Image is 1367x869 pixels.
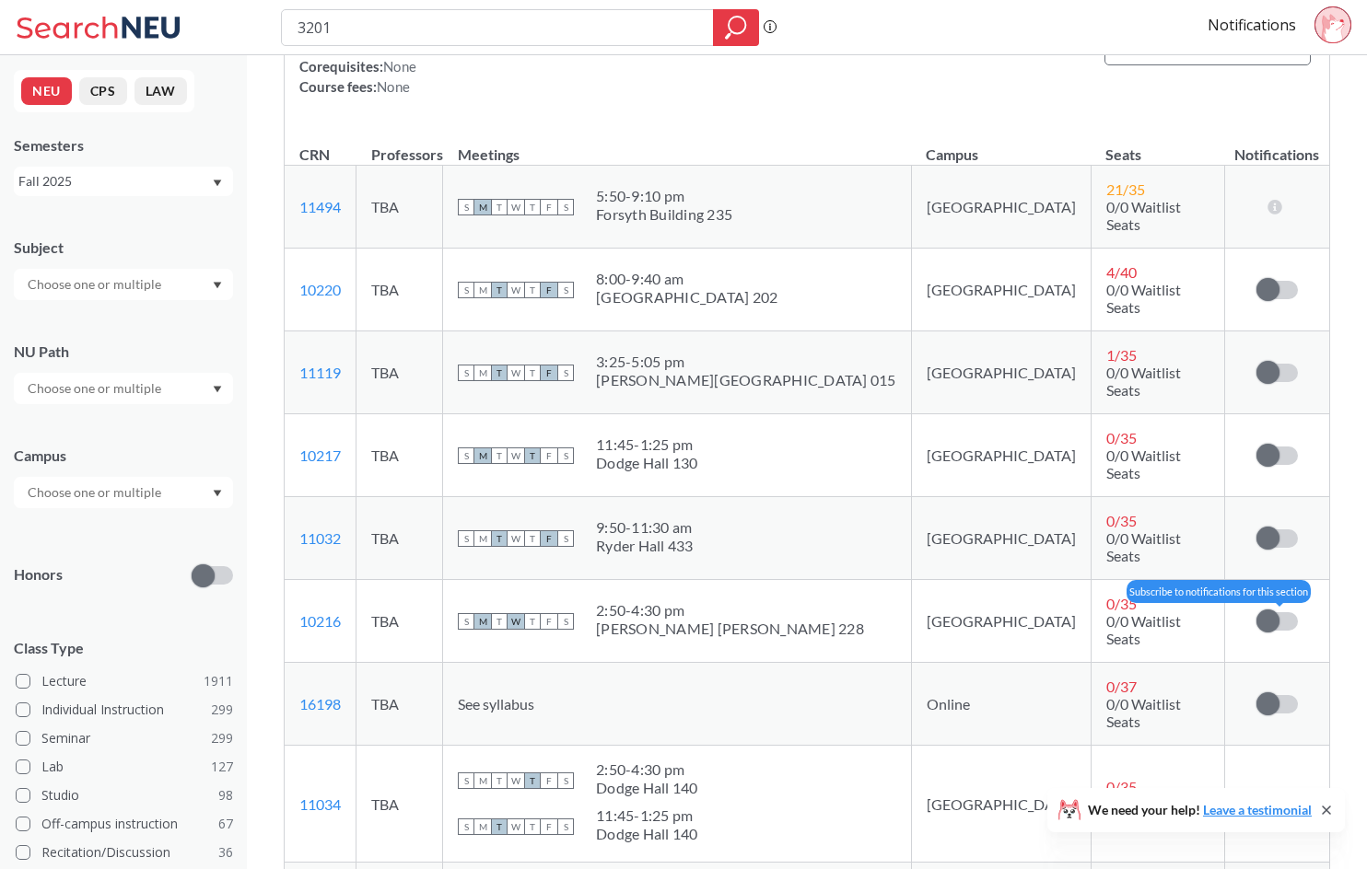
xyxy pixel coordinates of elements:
[356,497,443,580] td: TBA
[211,728,233,748] span: 299
[16,726,233,750] label: Seminar
[218,814,233,834] span: 67
[299,695,341,713] a: 16198
[911,249,1091,331] td: [GEOGRAPHIC_DATA]
[541,613,557,630] span: F
[1106,429,1137,446] span: 0 / 35
[1106,263,1137,281] span: 4 / 40
[474,530,491,547] span: M
[911,166,1091,249] td: [GEOGRAPHIC_DATA]
[14,477,233,508] div: Dropdown arrow
[14,238,233,258] div: Subject
[356,249,443,331] td: TBA
[508,365,524,381] span: W
[1106,281,1181,316] span: 0/0 Waitlist Seats
[14,638,233,658] span: Class Type
[1106,198,1181,233] span: 0/0 Waitlist Seats
[18,273,173,295] input: Choose one or multiple
[14,342,233,362] div: NU Path
[458,613,474,630] span: S
[458,818,474,835] span: S
[508,199,524,215] span: W
[356,126,443,166] th: Professors
[911,126,1091,166] th: Campus
[557,613,574,630] span: S
[911,746,1091,863] td: [GEOGRAPHIC_DATA]
[356,414,443,497] td: TBA
[299,198,341,215] a: 11494
[596,205,732,224] div: Forsyth Building 235
[211,700,233,720] span: 299
[524,818,541,835] span: T
[524,199,541,215] span: T
[557,530,574,547] span: S
[508,613,524,630] span: W
[213,386,222,393] svg: Dropdown arrow
[911,497,1091,580] td: [GEOGRAPHIC_DATA]
[218,785,233,805] span: 98
[14,564,63,585] p: Honors
[1106,364,1181,399] span: 0/0 Waitlist Seats
[474,365,491,381] span: M
[458,695,534,713] span: See syllabus
[596,371,896,389] div: [PERSON_NAME][GEOGRAPHIC_DATA] 015
[596,601,864,620] div: 2:50 - 4:30 pm
[458,282,474,298] span: S
[1106,346,1137,364] span: 1 / 35
[16,783,233,807] label: Studio
[596,435,698,454] div: 11:45 - 1:25 pm
[596,537,694,555] div: Ryder Hall 433
[79,77,127,105] button: CPS
[491,282,508,298] span: T
[491,365,508,381] span: T
[596,760,698,779] div: 2:50 - 4:30 pm
[213,180,222,187] svg: Dropdown arrow
[1106,678,1137,695] span: 0 / 37
[474,772,491,789] span: M
[725,15,747,41] svg: magnifying glass
[508,282,524,298] span: W
[596,779,698,797] div: Dodge Hall 140
[713,9,759,46] div: magnifying glass
[524,772,541,789] span: T
[596,187,732,205] div: 5:50 - 9:10 pm
[557,282,574,298] span: S
[596,825,698,843] div: Dodge Hall 140
[299,795,341,813] a: 11034
[524,530,541,547] span: T
[18,171,211,191] div: Fall 2025
[541,199,557,215] span: F
[356,166,443,249] td: TBA
[296,12,700,43] input: Class, professor, course number, "phrase"
[213,490,222,497] svg: Dropdown arrow
[1106,512,1137,529] span: 0 / 35
[16,812,233,836] label: Off-campus instruction
[16,840,233,864] label: Recitation/Discussion
[1106,778,1137,795] span: 0 / 35
[911,331,1091,414] td: [GEOGRAPHIC_DATA]
[557,365,574,381] span: S
[596,288,777,307] div: [GEOGRAPHIC_DATA] 202
[474,613,491,630] span: M
[204,671,233,691] span: 1911
[458,772,474,789] span: S
[596,270,777,288] div: 8:00 - 9:40 am
[491,772,508,789] span: T
[1106,446,1181,481] span: 0/0 Waitlist Seats
[213,282,222,289] svg: Dropdown arrow
[491,613,508,630] span: T
[474,447,491,464] span: M
[356,331,443,414] td: TBA
[524,447,541,464] span: T
[18,377,173,400] input: Choose one or multiple
[14,446,233,466] div: Campus
[443,126,912,166] th: Meetings
[211,757,233,777] span: 127
[524,365,541,381] span: T
[508,818,524,835] span: W
[911,663,1091,746] td: Online
[16,698,233,722] label: Individual Instruction
[1106,180,1145,198] span: 21 / 35
[557,199,574,215] span: S
[596,518,694,537] div: 9:50 - 11:30 am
